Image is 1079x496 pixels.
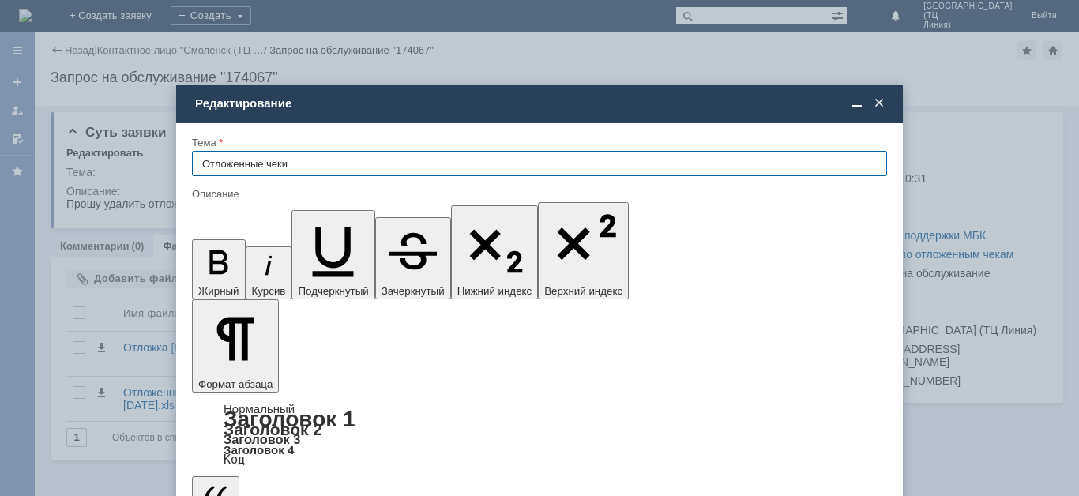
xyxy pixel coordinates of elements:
[192,239,246,299] button: Жирный
[544,285,622,297] span: Верхний индекс
[192,137,884,148] div: Тема
[198,378,273,390] span: Формат абзаца
[224,453,245,467] a: Код
[538,202,629,299] button: Верхний индекс
[6,6,231,19] div: Прошу удалить отложенные чеки от [DATE]
[375,217,451,299] button: Зачеркнутый
[457,285,532,297] span: Нижний индекс
[849,96,865,111] span: Свернуть (Ctrl + M)
[291,210,374,299] button: Подчеркнутый
[871,96,887,111] span: Закрыть
[246,246,292,299] button: Курсив
[192,404,887,465] div: Формат абзаца
[298,285,368,297] span: Подчеркнутый
[224,432,300,446] a: Заголовок 3
[195,96,887,111] div: Редактирование
[382,285,445,297] span: Зачеркнутый
[224,402,295,415] a: Нормальный
[252,285,286,297] span: Курсив
[451,205,539,299] button: Нижний индекс
[192,189,884,199] div: Описание
[192,299,279,393] button: Формат абзаца
[224,420,322,438] a: Заголовок 2
[198,285,239,297] span: Жирный
[224,443,294,457] a: Заголовок 4
[224,407,355,431] a: Заголовок 1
